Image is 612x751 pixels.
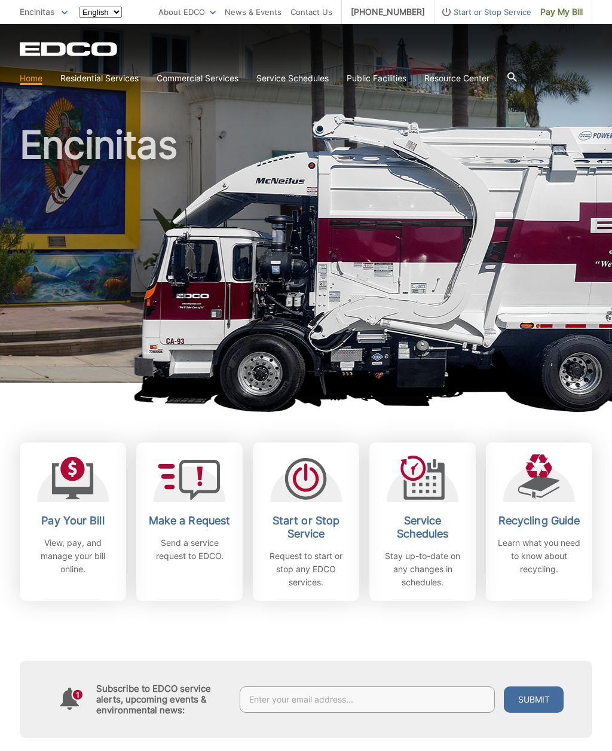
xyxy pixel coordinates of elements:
[29,514,117,527] h2: Pay Your Bill
[504,686,564,713] button: Submit
[20,72,42,85] a: Home
[540,5,583,19] span: Pay My Bill
[145,514,234,527] h2: Make a Request
[369,442,476,601] a: Service Schedules Stay up-to-date on any changes in schedules.
[136,442,243,601] a: Make a Request Send a service request to EDCO.
[145,536,234,563] p: Send a service request to EDCO.
[378,549,467,589] p: Stay up-to-date on any changes in schedules.
[378,514,467,541] h2: Service Schedules
[495,514,583,527] h2: Recycling Guide
[347,72,406,85] a: Public Facilities
[20,7,54,17] span: Encinitas
[157,72,238,85] a: Commercial Services
[79,7,122,18] select: Select a language
[290,5,332,19] a: Contact Us
[262,549,350,589] p: Request to start or stop any EDCO services.
[20,442,126,601] a: Pay Your Bill View, pay, and manage your bill online.
[495,536,583,576] p: Learn what you need to know about recycling.
[424,72,489,85] a: Resource Center
[225,5,281,19] a: News & Events
[20,126,592,388] h1: Encinitas
[486,442,592,601] a: Recycling Guide Learn what you need to know about recycling.
[60,72,139,85] a: Residential Services
[240,686,495,713] input: Enter your email address...
[20,42,119,56] a: EDCD logo. Return to the homepage.
[262,514,350,541] h2: Start or Stop Service
[158,5,216,19] a: About EDCO
[96,683,228,716] h4: Subscribe to EDCO service alerts, upcoming events & environmental news:
[256,72,329,85] a: Service Schedules
[29,536,117,576] p: View, pay, and manage your bill online.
